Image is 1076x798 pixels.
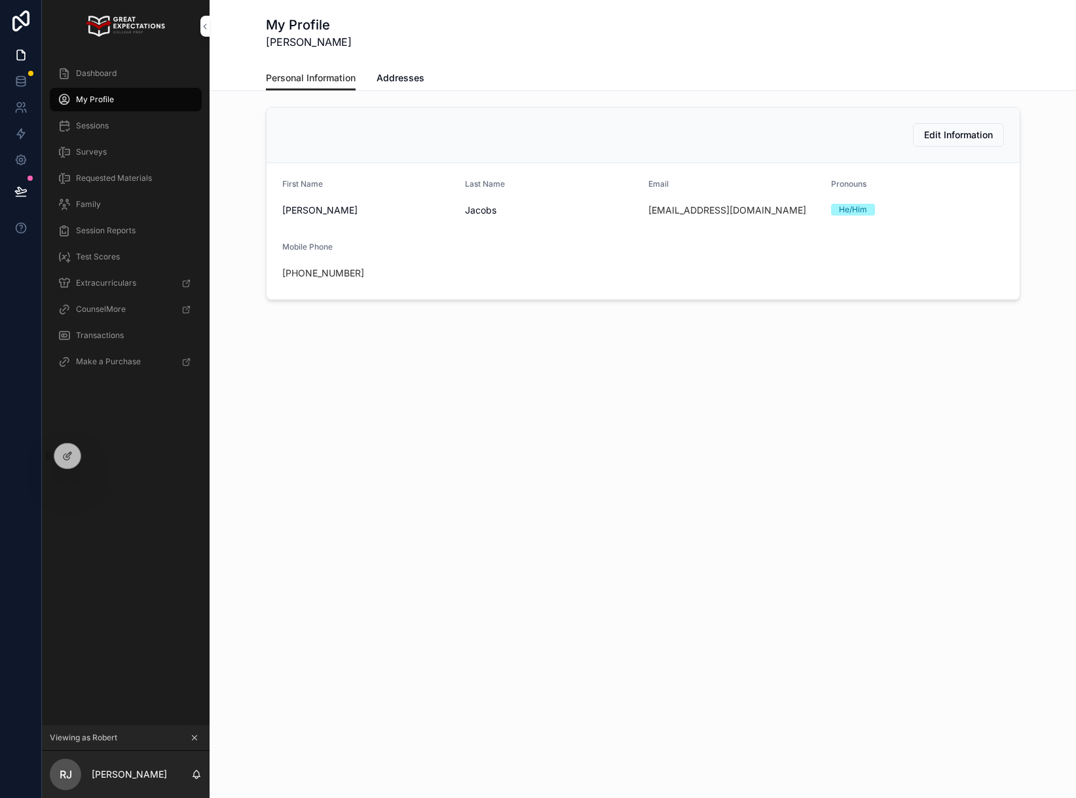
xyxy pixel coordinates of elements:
span: CounselMore [76,304,126,314]
span: My Profile [76,94,114,105]
span: Test Scores [76,252,120,262]
a: Family [50,193,202,216]
a: Extracurriculars [50,271,202,295]
span: Family [76,199,101,210]
span: Addresses [377,71,424,85]
span: RJ [60,767,72,782]
span: Edit Information [924,128,993,142]
span: Jacobs [465,204,638,217]
span: [PERSON_NAME] [282,204,455,217]
span: Email [648,179,669,189]
span: Dashboard [76,68,117,79]
a: Surveys [50,140,202,164]
a: Sessions [50,114,202,138]
div: scrollable content [42,52,210,390]
a: Personal Information [266,66,356,91]
span: Extracurriculars [76,278,136,288]
span: Transactions [76,330,124,341]
span: Session Reports [76,225,136,236]
img: App logo [86,16,164,37]
a: CounselMore [50,297,202,321]
span: Requested Materials [76,173,152,183]
div: He/Him [839,204,867,216]
span: Viewing as Robert [50,732,117,743]
span: Mobile Phone [282,242,333,252]
a: Session Reports [50,219,202,242]
a: Make a Purchase [50,350,202,373]
span: Last Name [465,179,505,189]
button: Edit Information [913,123,1004,147]
h1: My Profile [266,16,352,34]
span: Sessions [76,121,109,131]
span: Pronouns [831,179,866,189]
span: First Name [282,179,323,189]
a: Test Scores [50,245,202,269]
span: Personal Information [266,71,356,85]
p: [PERSON_NAME] [92,768,167,781]
a: [EMAIL_ADDRESS][DOMAIN_NAME] [648,204,806,217]
a: My Profile [50,88,202,111]
a: Requested Materials [50,166,202,190]
span: Make a Purchase [76,356,141,367]
a: Dashboard [50,62,202,85]
a: [PHONE_NUMBER] [282,267,364,280]
span: [PERSON_NAME] [266,34,352,50]
a: Transactions [50,324,202,347]
a: Addresses [377,66,424,92]
span: Surveys [76,147,107,157]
